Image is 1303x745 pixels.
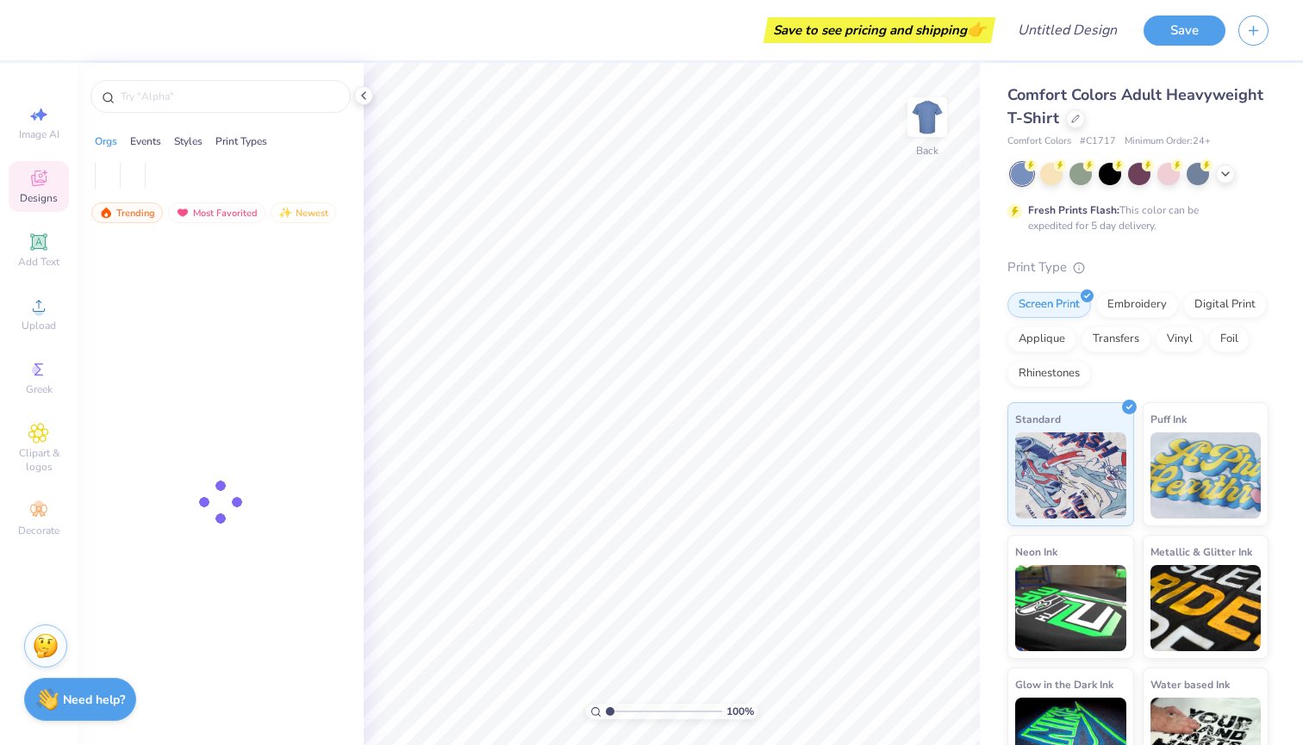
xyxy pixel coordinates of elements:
span: Upload [22,319,56,332]
strong: Need help? [63,692,125,708]
div: Styles [174,133,203,149]
div: Screen Print [1007,292,1091,318]
span: 👉 [967,19,986,40]
div: Newest [271,202,336,223]
span: Greek [26,382,53,396]
span: 100 % [726,704,754,719]
div: Most Favorited [168,202,265,223]
span: Minimum Order: 24 + [1125,134,1211,149]
input: Untitled Design [1004,13,1131,47]
div: Events [130,133,161,149]
div: Applique [1007,326,1076,352]
span: Metallic & Glitter Ink [1150,543,1252,561]
div: Digital Print [1183,292,1267,318]
strong: Fresh Prints Flash: [1028,203,1119,217]
img: Newest.gif [278,207,292,219]
div: Embroidery [1096,292,1178,318]
div: Print Types [215,133,267,149]
div: Print Type [1007,258,1269,277]
span: Decorate [18,524,59,537]
img: trending.gif [99,207,113,219]
span: Add Text [18,255,59,269]
span: Comfort Colors Adult Heavyweight T-Shirt [1007,84,1263,128]
div: Orgs [95,133,117,149]
img: Neon Ink [1015,565,1126,651]
div: Transfers [1082,326,1150,352]
span: Neon Ink [1015,543,1057,561]
input: Try "Alpha" [119,88,340,105]
span: Standard [1015,410,1061,428]
span: Designs [20,191,58,205]
img: Puff Ink [1150,432,1262,518]
div: Back [916,143,938,158]
div: Save to see pricing and shipping [768,17,991,43]
span: Image AI [19,127,59,141]
span: Glow in the Dark Ink [1015,675,1113,693]
div: Trending [91,202,163,223]
div: This color can be expedited for 5 day delivery. [1028,202,1240,233]
button: Save [1144,16,1225,46]
span: Puff Ink [1150,410,1187,428]
img: Metallic & Glitter Ink [1150,565,1262,651]
div: Vinyl [1156,326,1204,352]
div: Rhinestones [1007,361,1091,387]
img: most_fav.gif [176,207,190,219]
span: Water based Ink [1150,675,1230,693]
img: Back [910,100,945,134]
span: Clipart & logos [9,446,69,474]
div: Foil [1209,326,1250,352]
img: Standard [1015,432,1126,518]
span: # C1717 [1080,134,1116,149]
span: Comfort Colors [1007,134,1071,149]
